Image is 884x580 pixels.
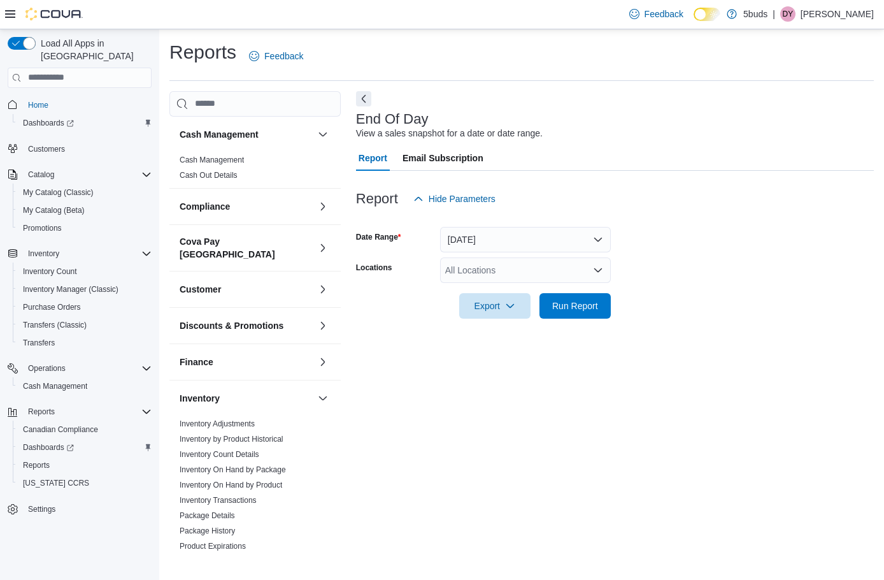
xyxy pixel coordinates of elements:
button: Inventory [23,246,64,261]
span: Dashboards [23,442,74,453]
a: Dashboards [13,114,157,132]
span: My Catalog (Beta) [18,203,152,218]
span: Canadian Compliance [23,424,98,435]
span: Inventory Count [23,266,77,277]
h3: Finance [180,356,213,368]
a: Purchase Orders [18,300,86,315]
span: Reports [23,404,152,419]
span: Promotions [23,223,62,233]
span: Transfers (Classic) [23,320,87,330]
button: Finance [180,356,313,368]
a: Settings [23,502,61,517]
span: Cash Management [18,379,152,394]
span: Settings [23,501,152,517]
span: Reports [23,460,50,470]
button: Compliance [180,200,313,213]
span: Dashboards [23,118,74,128]
span: Home [28,100,48,110]
span: Dashboards [18,115,152,131]
button: Promotions [13,219,157,237]
button: Reports [13,456,157,474]
a: Transfers (Classic) [18,317,92,333]
button: Export [459,293,531,319]
button: Home [3,96,157,114]
span: My Catalog (Classic) [18,185,152,200]
span: Package Details [180,511,235,521]
a: Inventory Count [18,264,82,279]
h1: Reports [169,40,236,65]
a: Cash Out Details [180,171,238,180]
h3: Cova Pay [GEOGRAPHIC_DATA] [180,235,313,261]
button: Purchase Orders [13,298,157,316]
button: My Catalog (Classic) [13,184,157,201]
span: [US_STATE] CCRS [23,478,89,488]
a: Feedback [244,43,308,69]
a: [US_STATE] CCRS [18,475,94,491]
button: Discounts & Promotions [315,318,331,333]
a: Dashboards [18,115,79,131]
a: Reports [18,458,55,473]
button: Cash Management [315,127,331,142]
button: Run Report [539,293,611,319]
a: Customers [23,141,70,157]
span: Feedback [264,50,303,62]
span: Home [23,97,152,113]
span: Cash Management [180,155,244,165]
a: Inventory by Product Historical [180,435,283,444]
span: Canadian Compliance [18,422,152,437]
button: Catalog [23,167,59,182]
label: Date Range [356,232,401,242]
button: Next [356,91,371,106]
a: Transfers [18,335,60,351]
button: Inventory [180,392,313,405]
a: Inventory Manager (Classic) [18,282,124,297]
span: Cash Management [23,381,87,391]
span: Load All Apps in [GEOGRAPHIC_DATA] [36,37,152,62]
span: Inventory by Product Historical [180,434,283,444]
button: Open list of options [593,265,603,275]
a: Promotions [18,221,67,236]
button: Inventory Count [13,263,157,280]
button: Customers [3,140,157,158]
button: Reports [3,403,157,421]
span: Transfers [18,335,152,351]
span: My Catalog (Beta) [23,205,85,215]
span: Inventory Manager (Classic) [23,284,118,294]
span: Export [467,293,523,319]
span: Hide Parameters [429,192,495,205]
p: | [773,6,775,22]
button: My Catalog (Beta) [13,201,157,219]
span: Customers [23,141,152,157]
label: Locations [356,263,392,273]
button: Cova Pay [GEOGRAPHIC_DATA] [315,240,331,256]
span: Purchase Orders [23,302,81,312]
button: Reports [23,404,60,419]
span: Inventory Manager (Classic) [18,282,152,297]
span: Promotions [18,221,152,236]
h3: Compliance [180,200,230,213]
span: Reports [18,458,152,473]
div: View a sales snapshot for a date or date range. [356,127,543,140]
button: Canadian Compliance [13,421,157,439]
span: My Catalog (Classic) [23,187,94,198]
a: Inventory On Hand by Package [180,465,286,474]
button: Catalog [3,166,157,184]
h3: Cash Management [180,128,259,141]
button: Operations [23,361,71,376]
h3: Customer [180,283,221,296]
h3: Report [356,191,398,207]
a: Inventory Adjustments [180,419,255,428]
button: Finance [315,354,331,370]
a: Product Expirations [180,542,246,551]
span: Reports [28,407,55,417]
span: Email Subscription [403,145,483,171]
nav: Complex example [8,91,152,552]
span: Package History [180,526,235,536]
div: Danielle Young [780,6,795,22]
h3: End Of Day [356,112,429,127]
a: Inventory Transactions [180,496,257,505]
span: Settings [28,504,55,514]
span: Purchase Orders [18,300,152,315]
span: Product Expirations [180,541,246,551]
